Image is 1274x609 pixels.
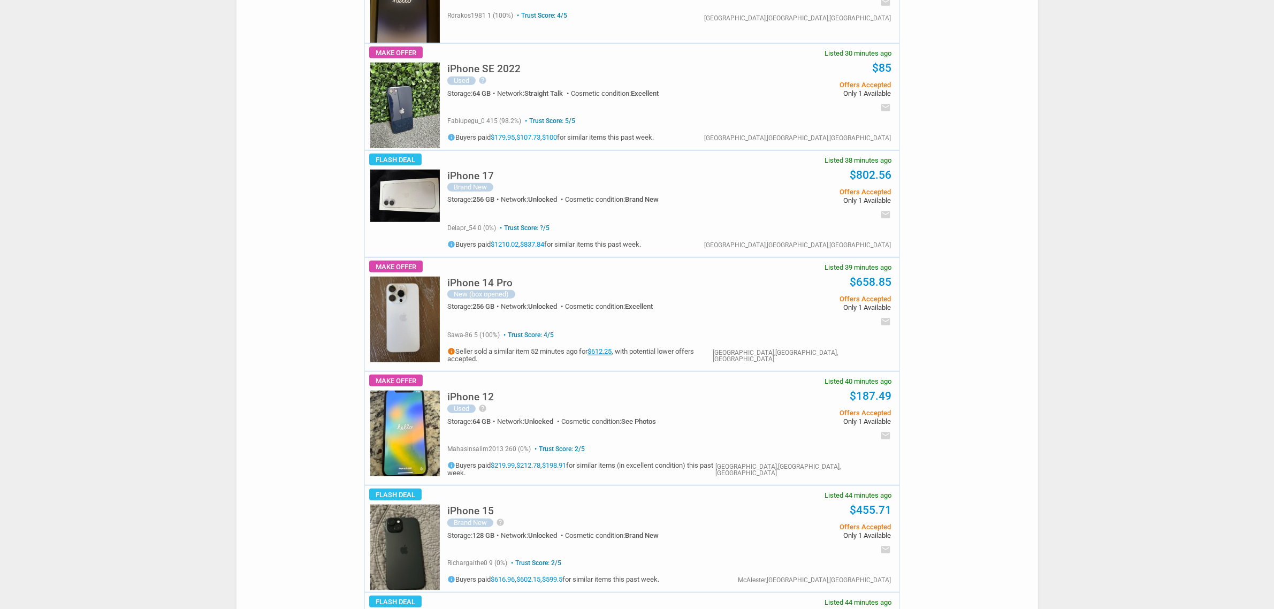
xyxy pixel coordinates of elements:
[729,90,890,97] span: Only 1 Available
[447,508,494,516] a: iPhone 15
[850,276,891,288] a: $658.85
[496,518,505,527] i: help
[625,302,653,310] span: Excellent
[515,12,567,19] span: Trust Score: 4/5
[850,169,891,181] a: $802.56
[501,532,565,539] div: Network:
[447,12,513,19] span: rdrakos1981 1 (100%)
[491,241,518,249] a: $1210.02
[369,261,423,272] span: Make Offer
[528,302,557,310] span: Unlocked
[472,417,491,425] span: 64 GB
[516,134,540,142] a: $107.73
[447,290,515,299] div: New (box opened)
[516,576,540,584] a: $602.15
[532,445,585,453] span: Trust Score: 2/5
[501,196,565,203] div: Network:
[528,531,557,539] span: Unlocked
[447,392,494,402] h5: iPhone 12
[491,576,515,584] a: $616.96
[447,532,501,539] div: Storage:
[447,575,455,583] i: info
[704,242,891,248] div: [GEOGRAPHIC_DATA],[GEOGRAPHIC_DATA],[GEOGRAPHIC_DATA]
[447,183,493,192] div: Brand New
[571,90,659,97] div: Cosmetic condition:
[825,378,891,385] span: Listed 40 minutes ago
[447,240,455,248] i: info
[447,394,494,402] a: iPhone 12
[369,47,423,58] span: Make Offer
[825,157,891,164] span: Listed 38 minutes ago
[625,195,659,203] span: Brand New
[447,66,521,74] a: iPhone SE 2022
[369,596,422,607] span: Flash Deal
[501,331,554,339] span: Trust Score: 4/5
[447,418,497,425] div: Storage:
[491,134,515,142] a: $179.95
[729,409,890,416] span: Offers Accepted
[498,224,550,232] span: Trust Score: ?/5
[872,62,891,74] a: $85
[447,64,521,74] h5: iPhone SE 2022
[729,81,890,88] span: Offers Accepted
[825,599,891,606] span: Listed 44 minutes ago
[370,170,440,222] img: s-l225.jpg
[447,347,455,355] i: info
[447,575,659,583] h5: Buyers paid , , for similar items this past week.
[447,331,500,339] span: sawa-86 5 (100%)
[713,349,891,362] div: [GEOGRAPHIC_DATA],[GEOGRAPHIC_DATA],[GEOGRAPHIC_DATA]
[447,117,521,125] span: fabiupegu_0 415 (98.2%)
[497,90,571,97] div: Network:
[715,463,891,476] div: [GEOGRAPHIC_DATA],[GEOGRAPHIC_DATA],[GEOGRAPHIC_DATA]
[825,50,891,57] span: Listed 30 minutes ago
[447,77,476,85] div: Used
[447,280,513,288] a: iPhone 14 Pro
[565,196,659,203] div: Cosmetic condition:
[850,504,891,516] a: $455.71
[565,303,653,310] div: Cosmetic condition:
[621,417,656,425] span: See Photos
[447,196,501,203] div: Storage:
[729,418,890,425] span: Only 1 Available
[561,418,656,425] div: Cosmetic condition:
[472,302,494,310] span: 256 GB
[447,224,496,232] span: delapr_54 0 (0%)
[478,404,487,413] i: help
[509,559,561,567] span: Trust Score: 2/5
[501,303,565,310] div: Network:
[497,418,561,425] div: Network:
[880,102,891,113] i: email
[704,135,891,141] div: [GEOGRAPHIC_DATA],[GEOGRAPHIC_DATA],[GEOGRAPHIC_DATA]
[528,195,557,203] span: Unlocked
[729,532,890,539] span: Only 1 Available
[880,430,891,441] i: email
[447,133,654,141] h5: Buyers paid , , for similar items this past week.
[447,303,501,310] div: Storage:
[880,544,891,555] i: email
[369,375,423,386] span: Make Offer
[542,576,562,584] a: $599.5
[565,532,659,539] div: Cosmetic condition:
[447,278,513,288] h5: iPhone 14 Pro
[704,15,891,21] div: [GEOGRAPHIC_DATA],[GEOGRAPHIC_DATA],[GEOGRAPHIC_DATA]
[625,531,659,539] span: Brand New
[542,462,566,470] a: $198.91
[825,492,891,499] span: Listed 44 minutes ago
[370,505,440,590] img: s-l225.jpg
[447,559,507,567] span: richargaithe0 9 (0%)
[447,461,715,476] h5: Buyers paid , , for similar items (in excellent condition) this past week.
[729,295,890,302] span: Offers Accepted
[491,462,515,470] a: $219.99
[447,445,531,453] span: mahasinsalim2013 260 (0%)
[542,134,557,142] a: $100
[472,195,494,203] span: 256 GB
[524,417,553,425] span: Unlocked
[729,523,890,530] span: Offers Accepted
[729,188,890,195] span: Offers Accepted
[369,489,422,500] span: Flash Deal
[447,347,713,362] h5: Seller sold a similar item 52 minutes ago for , with potential lower offers accepted.
[516,462,540,470] a: $212.78
[880,316,891,327] i: email
[369,154,422,165] span: Flash Deal
[880,209,891,220] i: email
